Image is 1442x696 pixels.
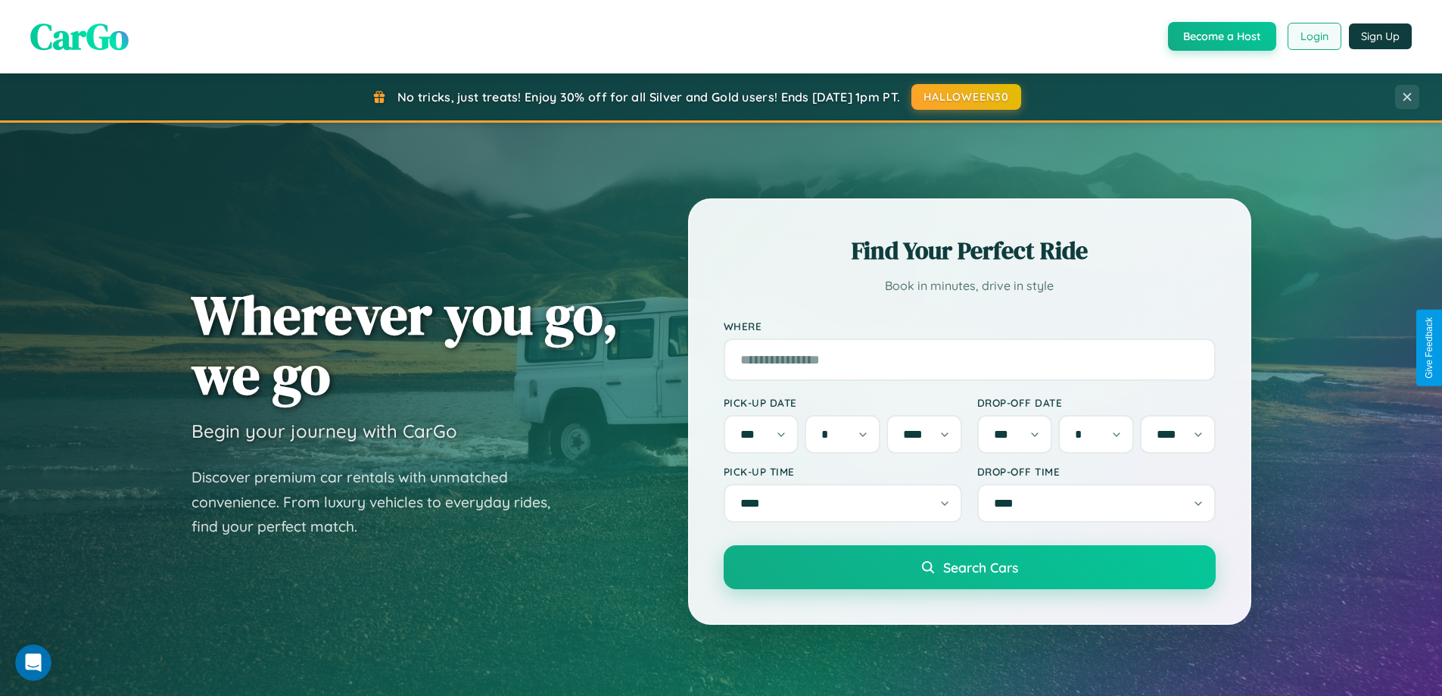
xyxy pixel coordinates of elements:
[724,545,1216,589] button: Search Cars
[724,465,962,478] label: Pick-up Time
[977,465,1216,478] label: Drop-off Time
[1349,23,1412,49] button: Sign Up
[724,396,962,409] label: Pick-up Date
[192,420,457,442] h3: Begin your journey with CarGo
[30,11,129,61] span: CarGo
[911,84,1021,110] button: HALLOWEEN30
[192,285,618,404] h1: Wherever you go, we go
[15,645,51,681] iframe: Intercom live chat
[943,559,1018,576] span: Search Cars
[1168,22,1276,51] button: Become a Host
[977,396,1216,409] label: Drop-off Date
[192,465,570,539] p: Discover premium car rentals with unmatched convenience. From luxury vehicles to everyday rides, ...
[1288,23,1341,50] button: Login
[724,320,1216,332] label: Where
[724,275,1216,297] p: Book in minutes, drive in style
[1424,317,1434,379] div: Give Feedback
[724,234,1216,267] h2: Find Your Perfect Ride
[397,89,900,105] span: No tricks, just treats! Enjoy 30% off for all Silver and Gold users! Ends [DATE] 1pm PT.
